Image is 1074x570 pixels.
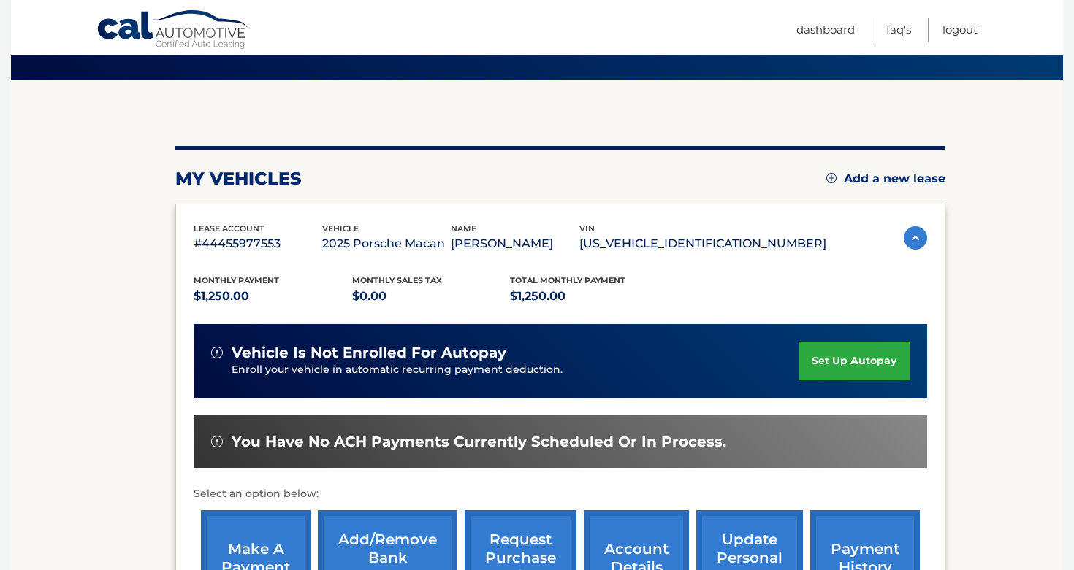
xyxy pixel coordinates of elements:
p: $1,250.00 [510,286,669,307]
p: [PERSON_NAME] [451,234,579,254]
a: FAQ's [886,18,911,42]
span: vehicle is not enrolled for autopay [232,344,506,362]
span: Total Monthly Payment [510,275,625,285]
a: set up autopay [799,342,910,380]
span: You have no ACH payments currently scheduled or in process. [232,433,726,451]
span: Monthly Payment [194,275,279,285]
a: Add a new lease [826,172,945,186]
span: vin [579,223,595,234]
p: 2025 Porsche Macan [322,234,451,254]
span: name [451,223,476,234]
p: $0.00 [352,286,511,307]
span: Monthly sales Tax [352,275,442,285]
a: Dashboard [796,18,855,42]
p: $1,250.00 [194,286,352,307]
p: Select an option below: [194,485,927,503]
span: lease account [194,223,264,234]
img: alert-white.svg [211,436,223,447]
img: accordion-active.svg [904,226,927,250]
p: #44455977553 [194,234,322,254]
p: [US_VEHICLE_IDENTIFICATION_NUMBER] [579,234,826,254]
a: Cal Automotive [96,9,250,52]
img: alert-white.svg [211,347,223,358]
a: Logout [942,18,978,42]
span: vehicle [322,223,359,234]
img: add.svg [826,173,837,183]
h2: my vehicles [175,168,302,190]
p: Enroll your vehicle in automatic recurring payment deduction. [232,362,799,378]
